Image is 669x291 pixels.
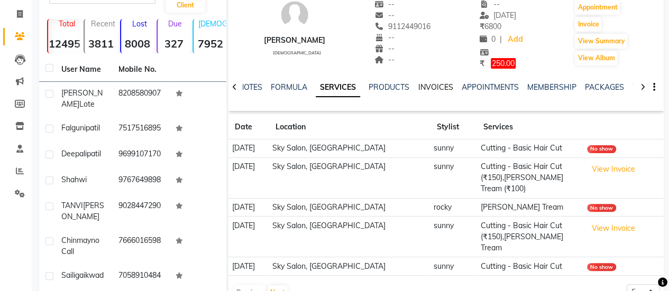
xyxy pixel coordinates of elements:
[506,32,525,47] a: Add
[477,139,583,157] td: Cutting - Basic Hair Cut
[112,229,169,264] td: 7666016598
[430,257,477,276] td: sunny
[239,82,262,92] a: NOTES
[121,37,154,50] strong: 8008
[587,145,616,153] div: No show
[87,149,101,158] span: patil
[477,115,583,139] th: Services
[125,19,154,29] p: Lost
[269,257,430,276] td: Sky Salon, [GEOGRAPHIC_DATA]
[61,88,103,109] span: [PERSON_NAME]
[477,157,583,198] td: Cutting - Basic Hair Cut (₹150),[PERSON_NAME] Tream (₹100)
[85,37,118,50] strong: 3811
[61,201,83,210] span: TANVI
[112,81,169,116] td: 8208580907
[194,37,227,50] strong: 7952
[587,220,640,237] button: View Invoice
[228,139,269,157] td: [DATE]
[228,198,269,217] td: [DATE]
[575,17,601,32] button: Invoice
[160,19,191,29] p: Due
[228,257,269,276] td: [DATE]
[112,142,169,168] td: 9699107170
[430,157,477,198] td: sunny
[269,115,430,139] th: Location
[500,34,502,45] span: |
[55,58,112,82] th: User Name
[112,194,169,229] td: 9028447290
[477,257,583,276] td: Cutting - Basic Hair Cut
[374,55,395,64] span: --
[480,34,496,44] span: 0
[480,59,484,68] span: ₹
[52,19,81,29] p: Total
[587,161,640,177] button: View Invoice
[430,217,477,257] td: sunny
[480,11,516,20] span: [DATE]
[430,198,477,217] td: rocky
[477,198,583,217] td: [PERSON_NAME] Tream
[86,123,100,133] span: patil
[587,204,616,212] div: No show
[61,149,87,158] span: deepali
[272,50,320,55] span: [DEMOGRAPHIC_DATA]
[61,175,87,184] span: shahwi
[112,264,169,289] td: 7058910484
[61,123,86,133] span: falguni
[374,22,430,31] span: 9112449016
[198,19,227,29] p: [DEMOGRAPHIC_DATA]
[480,22,501,31] span: 6800
[527,82,576,92] a: MEMBERSHIP
[587,263,616,271] div: No show
[228,115,269,139] th: Date
[575,51,617,65] button: View Album
[491,58,516,69] span: 250.00
[61,201,104,221] span: [PERSON_NAME]
[228,157,269,198] td: [DATE]
[374,11,395,20] span: --
[374,33,395,42] span: --
[75,270,104,280] span: gaikwad
[61,270,75,280] span: saili
[269,157,430,198] td: Sky Salon, [GEOGRAPHIC_DATA]
[112,58,169,82] th: Mobile No.
[48,37,81,50] strong: 12495
[269,198,430,217] td: Sky Salon, [GEOGRAPHIC_DATA]
[112,168,169,194] td: 9767649898
[369,82,409,92] a: PRODUCTS
[418,82,453,92] a: INVOICES
[112,116,169,142] td: 7517516895
[374,44,395,53] span: --
[430,115,477,139] th: Stylist
[158,37,191,50] strong: 327
[61,236,91,245] span: chinmay
[430,139,477,157] td: sunny
[461,82,518,92] a: APPOINTMENTS
[316,78,360,97] a: SERVICES
[477,217,583,257] td: Cutting - Basic Hair Cut (₹150),[PERSON_NAME] Tream
[480,22,484,31] span: ₹
[89,19,118,29] p: Recent
[228,217,269,257] td: [DATE]
[79,99,95,109] span: lote
[269,217,430,257] td: Sky Salon, [GEOGRAPHIC_DATA]
[264,35,325,46] div: [PERSON_NAME]
[584,82,624,92] a: PACKAGES
[269,139,430,157] td: Sky Salon, [GEOGRAPHIC_DATA]
[271,82,307,92] a: FORMULA
[575,34,627,49] button: View Summary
